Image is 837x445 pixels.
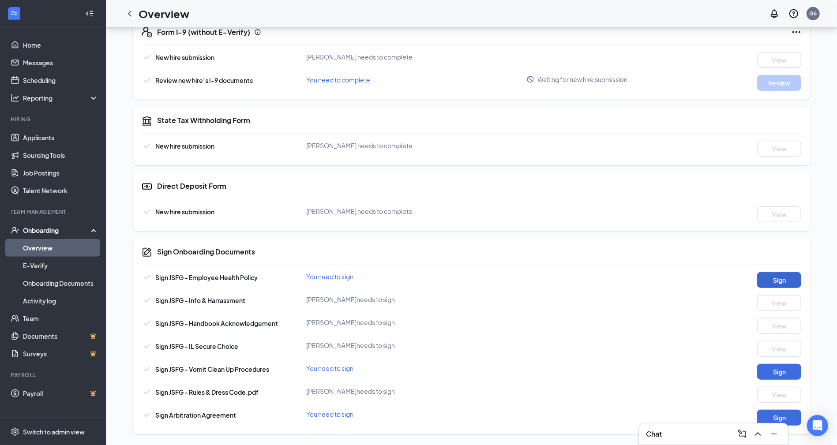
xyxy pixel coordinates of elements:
h5: Direct Deposit Form [158,181,227,191]
a: Overview [23,239,98,257]
a: Onboarding Documents [23,274,98,292]
h5: Sign Onboarding Documents [158,247,255,257]
button: View [757,206,801,222]
a: SurveysCrown [23,345,98,363]
svg: Checkmark [142,295,152,306]
div: [PERSON_NAME] needs to sign [307,295,527,304]
svg: WorkstreamLogo [10,9,19,18]
button: View [757,52,801,68]
button: Minimize [767,427,781,441]
a: Activity log [23,292,98,310]
h5: State Tax Withholding Form [158,116,251,125]
svg: Notifications [769,8,780,19]
svg: ComposeMessage [737,429,747,439]
button: View [757,141,801,157]
svg: UserCheck [11,226,19,235]
span: Sign JSFG - Info & Harrassment [156,296,246,304]
button: View [757,341,801,357]
svg: Checkmark [142,141,152,151]
span: Sign Arbitration Agreement [156,411,236,419]
span: Sign JSFG - IL Secure Choice [156,342,239,350]
button: Review [757,75,801,91]
svg: Checkmark [142,410,152,420]
svg: Checkmark [142,387,152,397]
span: [PERSON_NAME] needs to complete [307,53,413,61]
button: View [757,318,801,334]
span: [PERSON_NAME] needs to complete [307,142,413,150]
svg: FormI9EVerifyIcon [142,27,152,37]
button: View [757,387,801,403]
div: Reporting [23,93,99,102]
svg: Minimize [769,429,779,439]
div: Onboarding [23,226,91,235]
span: New hire submission [156,208,215,216]
button: View [757,295,801,311]
a: Home [23,36,98,54]
div: You need to sign [307,364,527,373]
div: [PERSON_NAME] needs to sign [307,318,527,327]
a: Scheduling [23,71,98,89]
svg: Info [254,29,261,36]
div: [PERSON_NAME] needs to sign [307,387,527,396]
svg: QuestionInfo [788,8,799,19]
a: DocumentsCrown [23,327,98,345]
span: Sign JSFG - Vomit Clean Up Procedures [156,365,270,373]
a: E-Verify [23,257,98,274]
span: Waiting for new hire submission [537,75,627,84]
svg: Checkmark [142,364,152,374]
button: ChevronUp [751,427,765,441]
svg: Checkmark [142,206,152,217]
button: Sign [757,272,801,288]
div: You need to sign [307,410,527,419]
svg: Checkmark [142,318,152,329]
svg: Checkmark [142,341,152,352]
svg: Collapse [85,9,94,18]
svg: DirectDepositIcon [142,181,152,192]
svg: Settings [11,427,19,436]
a: Sourcing Tools [23,146,98,164]
svg: Analysis [11,93,19,102]
a: Job Postings [23,164,98,182]
span: You need to complete [307,76,371,84]
svg: ChevronUp [753,429,763,439]
div: Payroll [11,371,97,379]
span: New hire submission [156,53,215,61]
h3: Chat [646,429,662,439]
div: You need to sign [307,272,527,281]
h1: Overview [139,6,189,21]
svg: Ellipses [791,27,802,37]
div: [PERSON_NAME] needs to sign [307,341,527,350]
span: Review new hire’s I-9 documents [156,76,253,84]
svg: Checkmark [142,75,152,86]
div: Open Intercom Messenger [807,415,828,436]
a: PayrollCrown [23,385,98,402]
div: Hiring [11,116,97,123]
a: Messages [23,54,98,71]
button: ComposeMessage [735,427,749,441]
h5: Form I-9 (without E-Verify) [158,27,251,37]
div: Team Management [11,208,97,216]
svg: Blocked [526,75,534,83]
div: G6 [810,10,817,17]
a: Applicants [23,129,98,146]
svg: TaxGovernmentIcon [142,116,152,126]
span: Sign JSFG - Handbook Acknowledgement [156,319,278,327]
span: Sign JSFG - Rules & Dress Code.pdf [156,388,259,396]
a: Talent Network [23,182,98,199]
span: Sign JSFG - Employee Health Policy [156,273,258,281]
svg: ChevronLeft [124,8,135,19]
a: Team [23,310,98,327]
span: [PERSON_NAME] needs to complete [307,207,413,215]
span: New hire submission [156,142,215,150]
svg: Checkmark [142,52,152,63]
svg: Checkmark [142,272,152,283]
button: Sign [757,410,801,426]
div: Switch to admin view [23,427,85,436]
svg: CompanyDocumentIcon [142,247,152,258]
button: Sign [757,364,801,380]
